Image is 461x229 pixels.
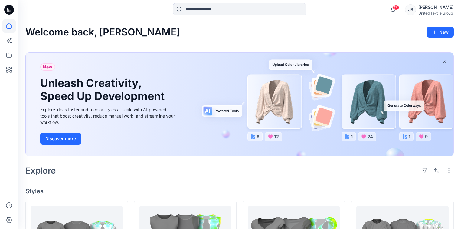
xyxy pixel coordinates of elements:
h2: Explore [25,166,56,175]
button: New [427,27,454,38]
div: JB [405,4,416,15]
a: Discover more [40,133,176,145]
h4: Styles [25,188,454,195]
span: 17 [393,5,399,10]
div: [PERSON_NAME] [418,4,453,11]
span: New [43,63,52,71]
div: United Textile Group [418,11,453,15]
h2: Welcome back, [PERSON_NAME] [25,27,180,38]
div: Explore ideas faster and recolor styles at scale with AI-powered tools that boost creativity, red... [40,106,176,125]
button: Discover more [40,133,81,145]
h1: Unleash Creativity, Speed Up Development [40,77,167,103]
